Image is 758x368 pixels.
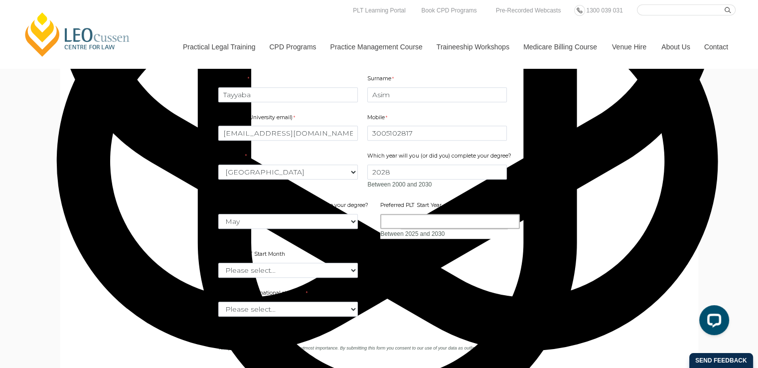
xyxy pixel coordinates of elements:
[367,152,513,162] label: Which year will you (or did you) complete your degree?
[262,25,322,68] a: CPD Programs
[380,214,520,229] input: Preferred PLT Start Year
[586,7,622,14] span: 1300 039 031
[218,214,358,229] select: Which month will you (or did you) complete your degree?
[697,25,736,68] a: Contact
[380,230,445,237] span: Between 2025 and 2030
[367,87,507,102] input: Surname
[218,165,358,180] select: University
[493,5,564,16] a: Pre-Recorded Webcasts
[218,250,288,260] label: Preferred PLT Start Month
[350,5,408,16] a: PLT Learning Portal
[218,75,252,85] label: First Name
[22,11,133,58] a: [PERSON_NAME] Centre for Law
[584,5,625,16] a: 1300 039 031
[367,165,507,180] input: Which year will you (or did you) complete your degree?
[419,5,479,16] a: Book CPD Programs
[367,114,390,124] label: Mobile
[218,201,371,211] label: Which month will you (or did you) complete your degree?
[175,25,262,68] a: Practical Legal Training
[380,201,444,211] label: Preferred PLT Start Year
[367,181,432,188] span: Between 2000 and 2030
[429,25,516,68] a: Traineeship Workshops
[367,75,396,85] label: Surname
[367,126,507,141] input: Mobile
[218,126,358,141] input: Email (Non-University email)
[218,263,358,278] select: Preferred PLT Start Month
[654,25,697,68] a: About Us
[605,25,654,68] a: Venue Hire
[218,114,298,124] label: Email (Non-University email)
[516,25,605,68] a: Medicare Billing Course
[323,25,429,68] a: Practice Management Course
[218,152,249,162] label: University
[218,289,318,299] label: Are you an international student?
[218,87,358,102] input: First Name
[218,302,358,317] select: Are you an international student?
[691,301,733,343] iframe: LiveChat chat widget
